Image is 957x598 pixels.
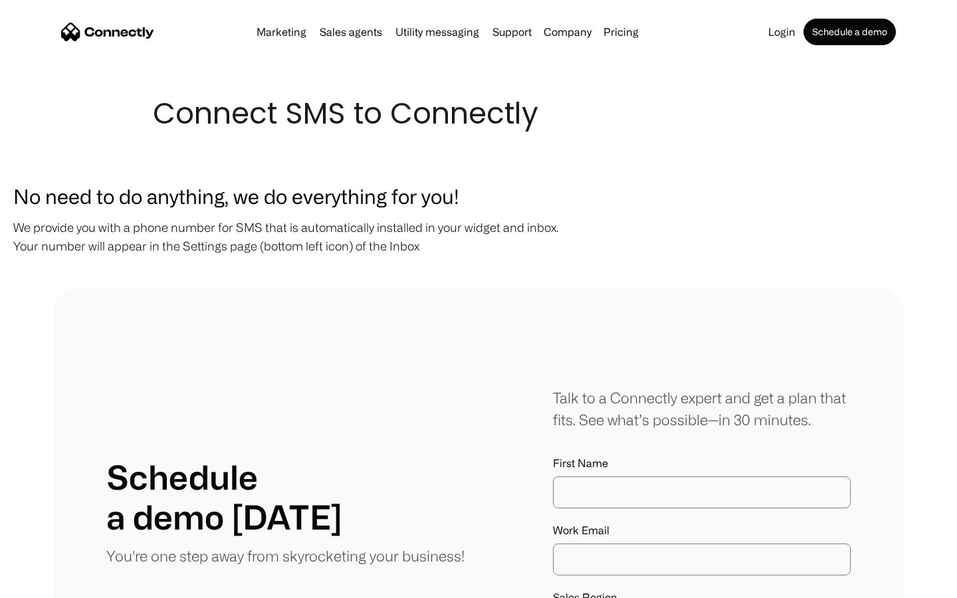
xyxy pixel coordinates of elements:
a: Support [487,27,537,37]
h3: No need to do anything, we do everything for you! [13,181,944,211]
a: Login [763,27,801,37]
label: Work Email [553,524,851,537]
a: Pricing [598,27,644,37]
p: You're one step away from skyrocketing your business! [106,545,465,567]
a: Schedule a demo [803,19,896,45]
a: Marketing [251,27,312,37]
label: First Name [553,457,851,470]
h1: Connect SMS to Connectly [153,93,804,134]
p: ‍ [13,262,944,280]
div: Talk to a Connectly expert and get a plan that fits. See what’s possible—in 30 minutes. [553,387,851,431]
aside: Language selected: English [13,575,80,593]
a: Sales agents [314,27,387,37]
h1: Schedule a demo [DATE] [106,457,342,537]
ul: Language list [27,575,80,593]
a: Utility messaging [390,27,484,37]
div: Company [544,23,591,41]
p: We provide you with a phone number for SMS that is automatically installed in your widget and inb... [13,218,944,255]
